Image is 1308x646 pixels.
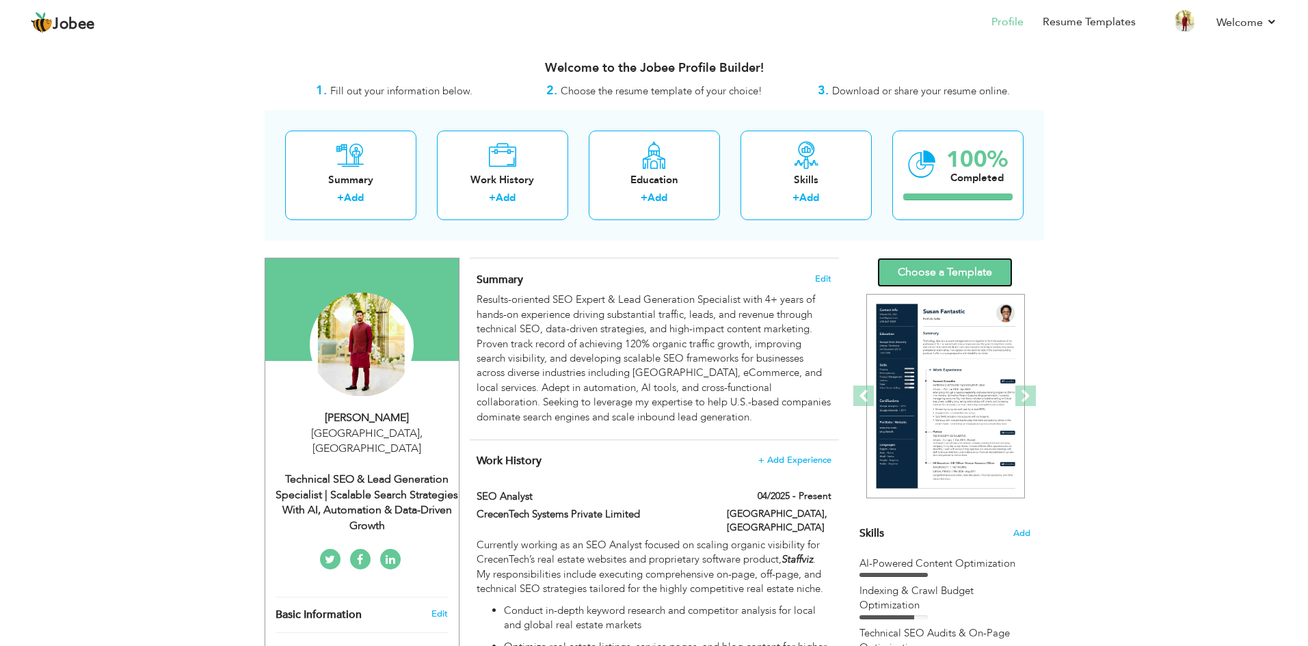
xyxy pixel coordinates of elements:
[276,472,459,534] div: Technical SEO & Lead Generation Specialist | Scalable Search Strategies with AI, Automation & Dat...
[877,258,1013,287] a: Choose a Template
[477,454,831,468] h4: This helps to show the companies you have worked for.
[276,410,459,426] div: [PERSON_NAME]
[477,489,706,504] label: SEO Analyst
[477,272,523,287] span: Summary
[1216,14,1277,31] a: Welcome
[758,489,831,503] label: 04/2025 - Present
[477,507,706,522] label: CrecenTech Systems Private Limited
[448,173,557,187] div: Work History
[792,191,799,205] label: +
[296,173,405,187] div: Summary
[782,552,813,566] em: Staffviz
[496,191,516,204] a: Add
[420,426,423,441] span: ,
[316,82,327,99] strong: 1.
[561,84,762,98] span: Choose the resume template of your choice!
[1043,14,1136,30] a: Resume Templates
[31,12,53,33] img: jobee.io
[276,426,459,457] div: [GEOGRAPHIC_DATA] [GEOGRAPHIC_DATA]
[1174,10,1196,32] img: Profile Img
[600,173,709,187] div: Education
[337,191,344,205] label: +
[859,526,884,541] span: Skills
[477,538,831,597] p: Currently working as an SEO Analyst focused on scaling organic visibility for CrecenTech’s real e...
[758,455,831,465] span: + Add Experience
[648,191,667,204] a: Add
[344,191,364,204] a: Add
[477,453,542,468] span: Work History
[832,84,1010,98] span: Download or share your resume online.
[641,191,648,205] label: +
[477,293,831,425] div: Results-oriented SEO Expert & Lead Generation Specialist with 4+ years of hands-on experience dri...
[859,584,1030,613] div: Indexing & Crawl Budget Optimization
[815,274,831,284] span: Edit
[53,17,95,32] span: Jobee
[310,293,414,396] img: Hassan Javaid
[1013,527,1030,540] span: Add
[727,507,831,535] label: [GEOGRAPHIC_DATA], [GEOGRAPHIC_DATA]
[330,84,472,98] span: Fill out your information below.
[546,82,557,99] strong: 2.
[818,82,829,99] strong: 3.
[431,608,448,620] a: Edit
[991,14,1024,30] a: Profile
[477,273,831,286] h4: Adding a summary is a quick and easy way to highlight your experience and interests.
[859,556,1030,571] div: AI-Powered Content Optimization
[489,191,496,205] label: +
[31,12,95,33] a: Jobee
[504,604,831,633] p: Conduct in-depth keyword research and competitor analysis for local and global real estate markets
[265,62,1044,75] h3: Welcome to the Jobee Profile Builder!
[276,609,362,621] span: Basic Information
[799,191,819,204] a: Add
[751,173,861,187] div: Skills
[946,148,1008,171] div: 100%
[946,171,1008,185] div: Completed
